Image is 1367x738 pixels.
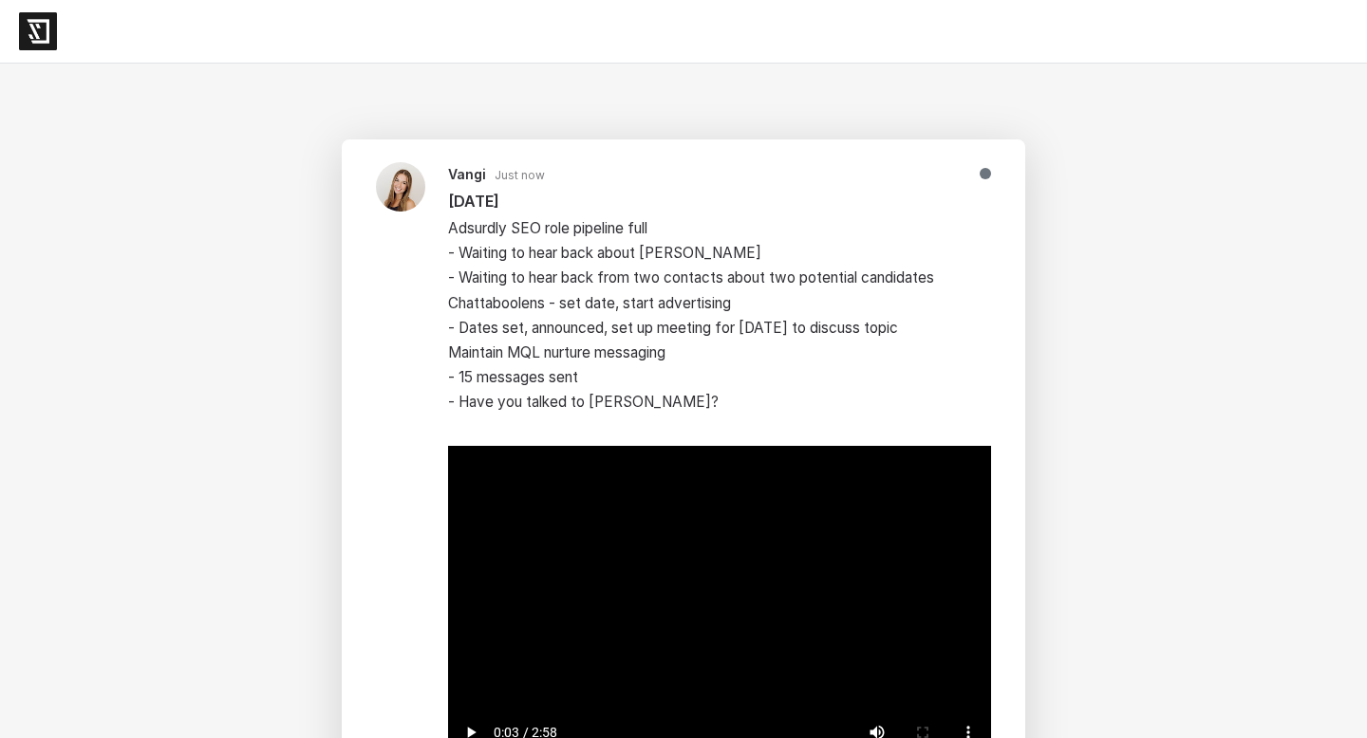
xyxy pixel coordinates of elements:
[448,216,991,415] p: Adsurdly SEO role pipeline full - Waiting to hear back about [PERSON_NAME] - Waiting to hear back...
[495,168,545,182] span: Just now
[448,166,486,182] span: Vangi
[376,162,425,212] img: Vangi Mitchell
[437,190,1002,212] div: [DATE]
[19,12,57,50] img: logo-6ba331977e59facfbff2947a2e854c94a5e6b03243a11af005d3916e8cc67d17.png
